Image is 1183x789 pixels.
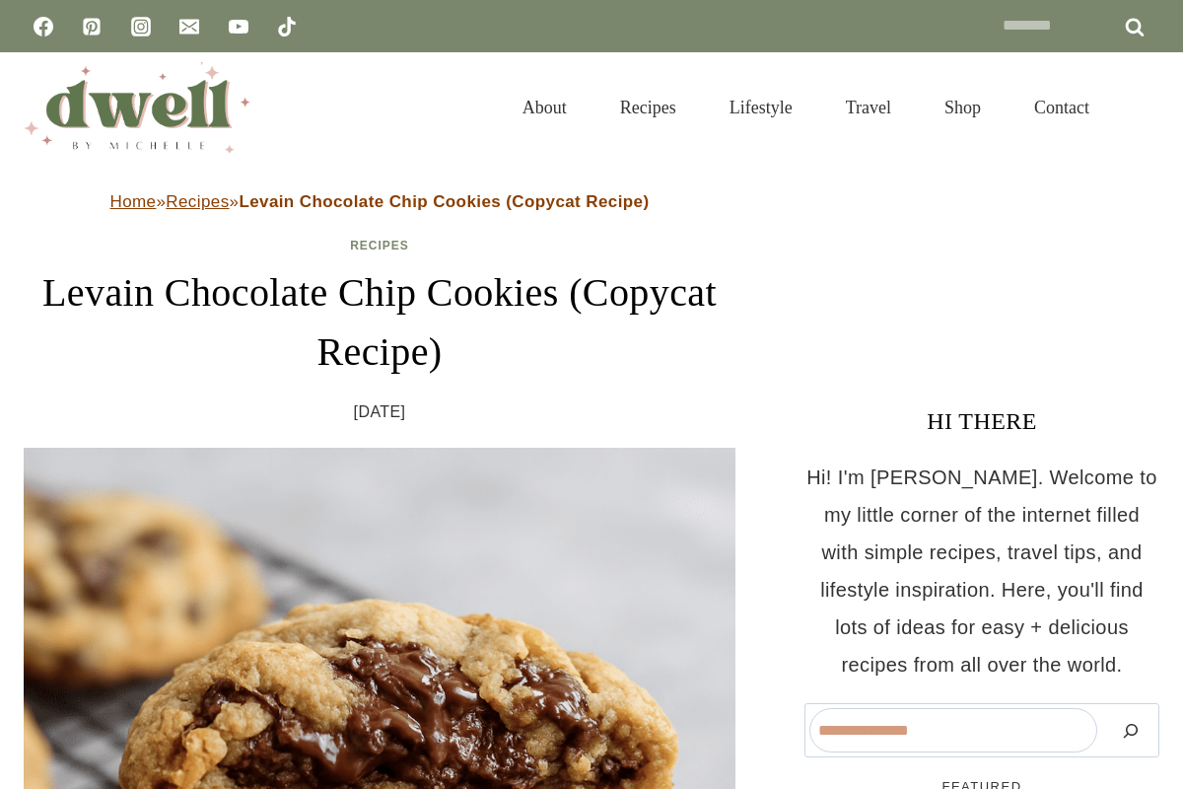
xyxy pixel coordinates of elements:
[72,7,111,46] a: Pinterest
[1008,73,1116,142] a: Contact
[121,7,161,46] a: Instagram
[1107,708,1154,753] button: Search
[1126,91,1159,124] button: View Search Form
[703,73,819,142] a: Lifestyle
[354,397,406,427] time: [DATE]
[918,73,1008,142] a: Shop
[350,239,409,252] a: Recipes
[267,7,307,46] a: TikTok
[496,73,1116,142] nav: Primary Navigation
[239,192,649,211] strong: Levain Chocolate Chip Cookies (Copycat Recipe)
[804,403,1159,439] h3: HI THERE
[170,7,209,46] a: Email
[110,192,157,211] a: Home
[219,7,258,46] a: YouTube
[804,459,1159,683] p: Hi! I'm [PERSON_NAME]. Welcome to my little corner of the internet filled with simple recipes, tr...
[24,7,63,46] a: Facebook
[110,192,650,211] span: » »
[24,263,735,382] h1: Levain Chocolate Chip Cookies (Copycat Recipe)
[166,192,229,211] a: Recipes
[24,62,250,153] img: DWELL by michelle
[593,73,703,142] a: Recipes
[496,73,593,142] a: About
[819,73,918,142] a: Travel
